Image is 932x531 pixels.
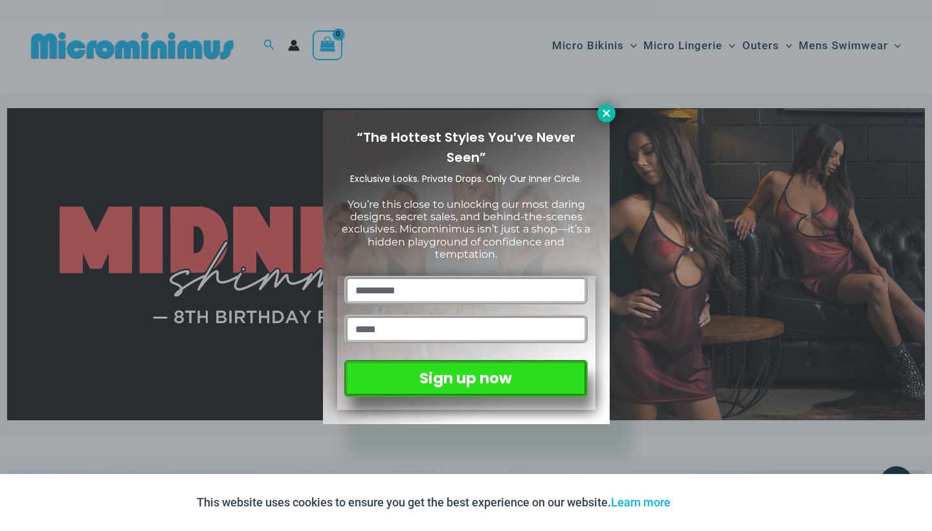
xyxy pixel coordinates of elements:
button: Sign up now [344,360,587,397]
p: This website uses cookies to ensure you get the best experience on our website. [197,493,671,512]
button: Accept [680,487,735,518]
span: “The Hottest Styles You’ve Never Seen” [357,128,575,166]
span: Exclusive Looks. Private Drops. Only Our Inner Circle. [350,172,582,185]
span: You’re this close to unlocking our most daring designs, secret sales, and behind-the-scenes exclu... [342,198,590,260]
button: Close [597,104,616,122]
a: Learn more [611,495,671,509]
